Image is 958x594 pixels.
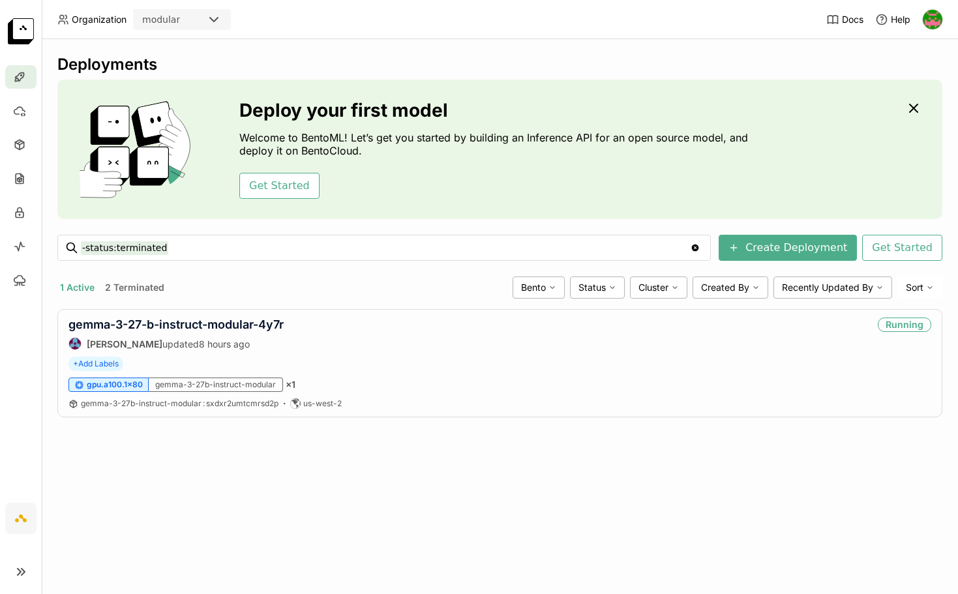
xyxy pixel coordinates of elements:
img: Eve Weinberg [923,10,942,29]
div: gemma-3-27b-instruct-modular [149,378,283,392]
img: logo [8,18,34,44]
div: Running [878,318,931,332]
div: updated [68,337,284,350]
span: us-west-2 [303,398,342,409]
img: cover onboarding [68,100,208,198]
h3: Deploy your first model [239,100,755,121]
button: Get Started [239,173,320,199]
a: Docs [826,13,863,26]
span: × 1 [286,379,295,391]
p: Welcome to BentoML! Let’s get you started by building an Inference API for an open source model, ... [239,131,755,157]
button: Get Started [862,235,942,261]
span: 8 hours ago [199,338,250,349]
span: Docs [842,14,863,25]
a: gemma-3-27b-instruct-modular:sxdxr2umtcmrsd2p [81,398,278,409]
svg: Clear value [690,243,700,253]
span: Sort [906,282,923,293]
div: Help [875,13,910,26]
span: gpu.a100.1x80 [87,379,143,390]
span: Organization [72,14,127,25]
div: Status [570,276,625,299]
button: 2 Terminated [102,279,167,296]
div: Deployments [57,55,942,74]
div: Recently Updated By [773,276,892,299]
span: : [203,398,205,408]
span: Created By [701,282,749,293]
a: gemma-3-27-b-instruct-modular-4y7r [68,318,284,331]
span: Help [891,14,910,25]
input: Search [81,237,690,258]
span: Cluster [638,282,668,293]
div: Sort [897,276,942,299]
button: 1 Active [57,279,97,296]
strong: [PERSON_NAME] [87,338,162,349]
span: gemma-3-27b-instruct-modular sxdxr2umtcmrsd2p [81,398,278,408]
span: +Add Labels [68,357,123,371]
img: Jiang [69,338,81,349]
div: Bento [513,276,565,299]
span: Bento [521,282,546,293]
div: Created By [693,276,768,299]
input: Selected modular. [181,14,183,27]
span: Status [578,282,606,293]
div: modular [142,13,180,26]
span: Recently Updated By [782,282,873,293]
div: Cluster [630,276,687,299]
button: Create Deployment [719,235,857,261]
